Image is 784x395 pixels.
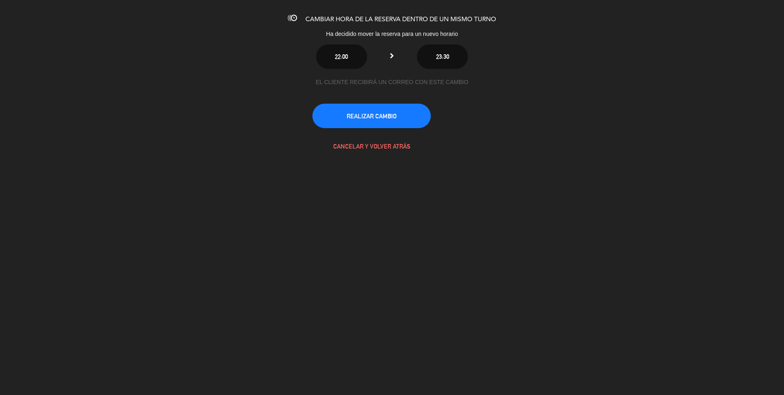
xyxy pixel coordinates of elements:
span: CAMBIAR HORA DE LA RESERVA DENTRO DE UN MISMO TURNO [305,16,496,23]
div: Ha decidido mover la reserva para un nuevo horario [257,29,527,39]
button: REALIZAR CAMBIO [312,104,431,128]
div: EL CLIENTE RECIBIRÁ UN CORREO CON ESTE CAMBIO [312,78,472,87]
span: 22:00 [335,53,348,60]
button: 23:30 [417,44,468,69]
button: 22:00 [316,44,367,69]
button: CANCELAR Y VOLVER ATRÁS [312,134,431,158]
span: 23:30 [436,53,449,60]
